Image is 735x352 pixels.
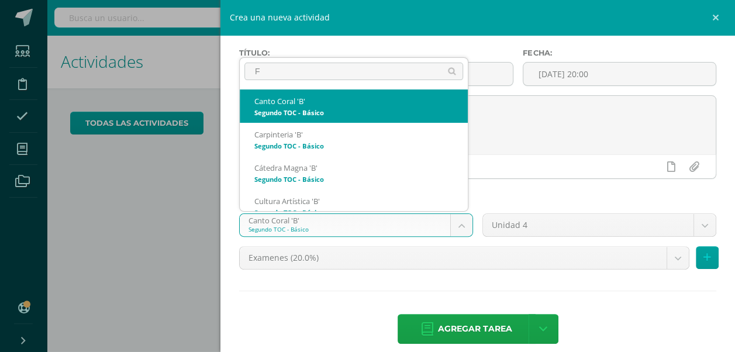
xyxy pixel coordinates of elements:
div: Segundo TOC - Básico [254,209,453,216]
div: Cultura Artística 'B' [254,196,453,206]
div: Carpinteria 'B' [254,130,453,140]
div: Segundo TOC - Básico [254,143,453,149]
div: Segundo TOC - Básico [254,109,453,116]
div: Cátedra Magna 'B' [254,163,453,173]
div: Canto Coral 'B' [254,96,453,106]
div: Segundo TOC - Básico [254,176,453,182]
